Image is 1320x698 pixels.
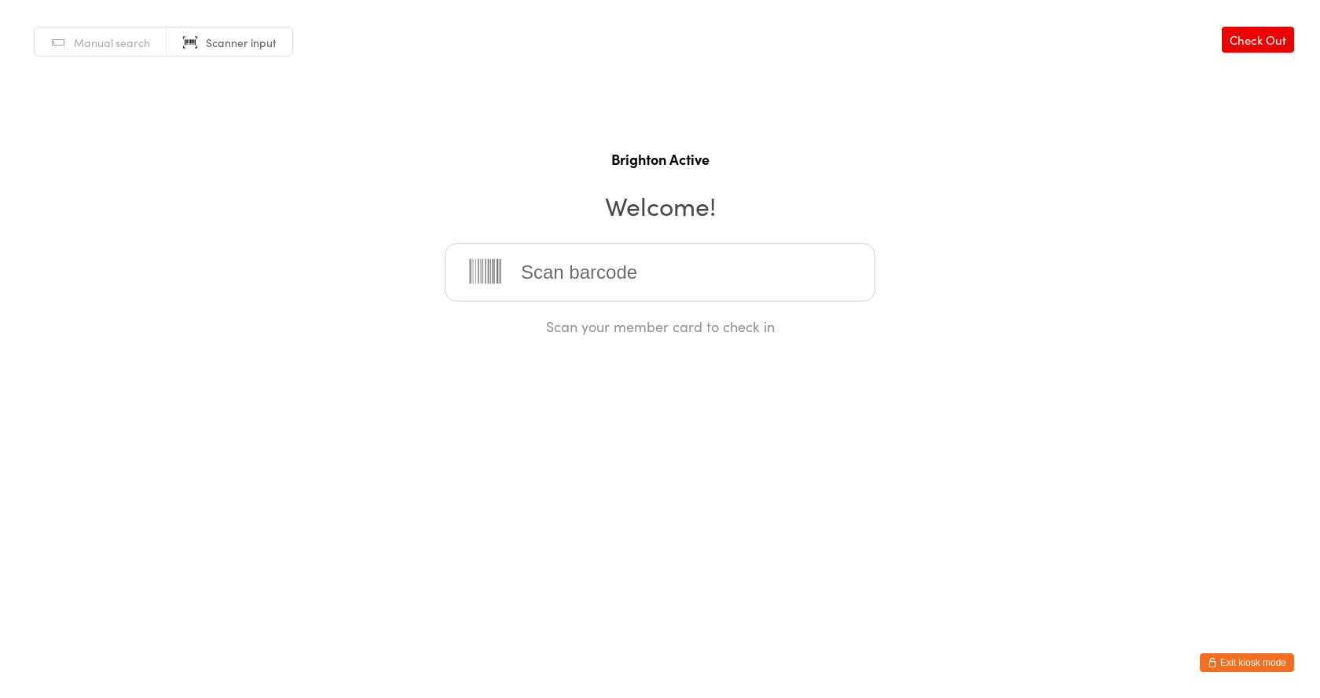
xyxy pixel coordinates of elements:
[74,35,150,50] span: Manual search
[16,188,1304,223] h2: Welcome!
[1222,27,1294,53] a: Check Out
[16,149,1304,169] h1: Brighton Active
[445,243,875,301] input: Scan barcode
[445,316,875,336] div: Scan your member card to check in
[1200,653,1294,672] button: Exit kiosk mode
[206,35,277,50] span: Scanner input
